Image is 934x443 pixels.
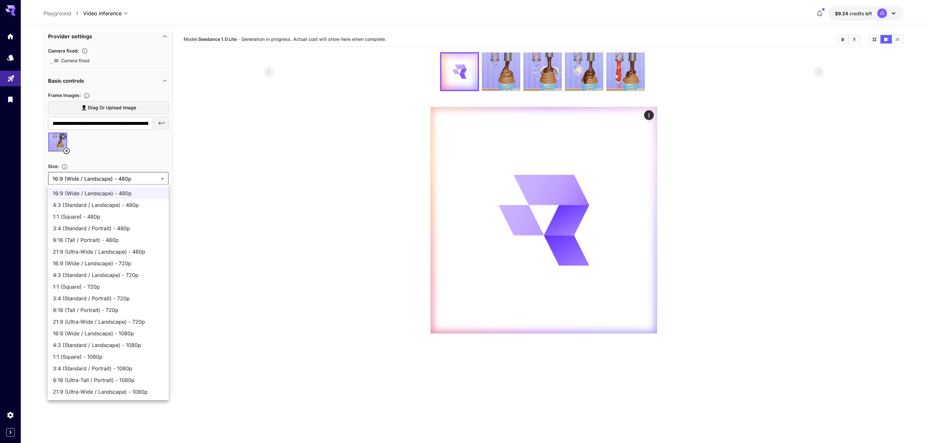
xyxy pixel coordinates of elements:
span: 16:9 (Wide / Landscape) - 720p [53,259,163,267]
span: 1:1 (Square) - 480p [53,213,163,221]
span: 21:9 (Ultra-Wide / Landscape) - 480p [53,248,163,256]
span: 16:9 (Wide / Landscape) - 480p [53,189,163,197]
span: 21:9 (Ultra-Wide / Landscape) - 720p [53,318,163,326]
span: 3:4 (Standard / Portrait) - 1080p [53,365,163,372]
iframe: Chat Widget [902,412,934,443]
span: 3:4 (Standard / Portrait) - 480p [53,224,163,232]
span: 9:16 (Ultra-Tall / Portrait) - 1080p [53,376,163,384]
span: 16:9 (Wide / Landscape) - 1080p [53,329,163,337]
span: 4:3 (Standard / Landscape) - 480p [53,201,163,209]
span: 21:9 (Ultra-Wide / Landscape) - 1080p [53,388,163,396]
div: Sohbet Aracı [902,412,934,443]
span: 1:1 (Square) - 720p [53,283,163,291]
span: 9:16 (Tall / Portrait) - 480p [53,236,163,244]
span: 9:16 (Tall / Portrait) - 720p [53,306,163,314]
span: 4:3 (Standard / Landscape) - 1080p [53,341,163,349]
span: 4:3 (Standard / Landscape) - 720p [53,271,163,279]
span: 1:1 (Square) - 1080p [53,353,163,361]
span: 3:4 (Standard / Portrait) - 720p [53,294,163,302]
